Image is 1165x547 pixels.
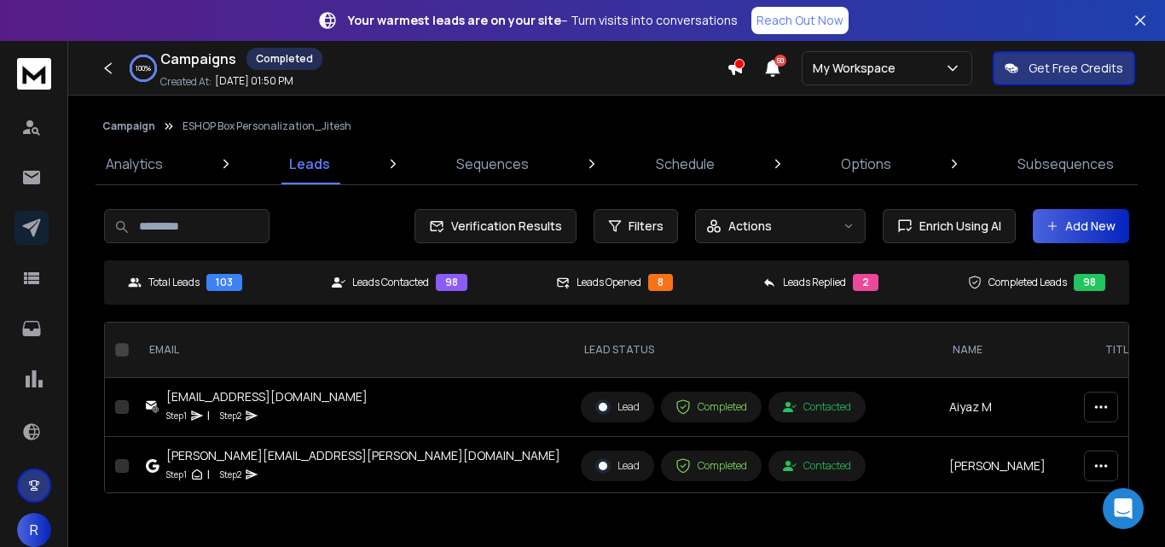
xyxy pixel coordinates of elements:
[774,55,786,67] span: 50
[783,459,851,473] div: Contacted
[220,407,241,424] p: Step 2
[96,143,173,184] a: Analytics
[595,399,640,415] div: Lead
[595,458,640,474] div: Lead
[207,407,210,424] p: |
[106,154,163,174] p: Analytics
[1074,274,1105,291] div: 98
[183,119,351,133] p: ESHOP Box Personalization_Jitesh
[648,274,673,291] div: 8
[1029,60,1123,77] p: Get Free Credits
[17,513,51,547] button: R
[675,458,747,474] div: Completed
[1007,143,1124,184] a: Subsequences
[207,466,210,483] p: |
[102,119,155,133] button: Campaign
[939,378,1092,437] td: Aiyaz M
[939,323,1092,378] th: NAME
[348,12,561,28] strong: Your warmest leads are on your site
[913,218,1001,235] span: Enrich Using AI
[17,58,51,90] img: logo
[246,48,322,70] div: Completed
[883,209,1016,243] button: Enrich Using AI
[166,447,560,464] div: [PERSON_NAME][EMAIL_ADDRESS][PERSON_NAME][DOMAIN_NAME]
[166,407,187,424] p: Step 1
[656,154,715,174] p: Schedule
[1033,209,1129,243] button: Add New
[279,143,340,184] a: Leads
[751,7,849,34] a: Reach Out Now
[215,74,293,88] p: [DATE] 01:50 PM
[853,274,878,291] div: 2
[206,274,242,291] div: 103
[783,400,851,414] div: Contacted
[160,75,212,89] p: Created At:
[444,218,562,235] span: Verification Results
[289,154,330,174] p: Leads
[571,323,939,378] th: LEAD STATUS
[136,63,151,73] p: 100 %
[783,276,846,289] p: Leads Replied
[166,388,368,405] div: [EMAIL_ADDRESS][DOMAIN_NAME]
[841,154,891,174] p: Options
[220,466,241,483] p: Step 2
[629,218,664,235] span: Filters
[436,274,467,291] div: 98
[414,209,577,243] button: Verification Results
[675,399,747,415] div: Completed
[348,12,738,29] p: – Turn visits into conversations
[1103,488,1144,529] div: Open Intercom Messenger
[456,154,529,174] p: Sequences
[1092,323,1148,378] th: Title
[756,12,843,29] p: Reach Out Now
[577,276,641,289] p: Leads Opened
[160,49,236,69] h1: Campaigns
[352,276,429,289] p: Leads Contacted
[1017,154,1114,174] p: Subsequences
[646,143,725,184] a: Schedule
[148,276,200,289] p: Total Leads
[993,51,1135,85] button: Get Free Credits
[136,323,571,378] th: EMAIL
[813,60,902,77] p: My Workspace
[988,276,1067,289] p: Completed Leads
[166,466,187,483] p: Step 1
[594,209,678,243] button: Filters
[728,218,772,235] p: Actions
[831,143,901,184] a: Options
[446,143,539,184] a: Sequences
[939,437,1092,496] td: [PERSON_NAME]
